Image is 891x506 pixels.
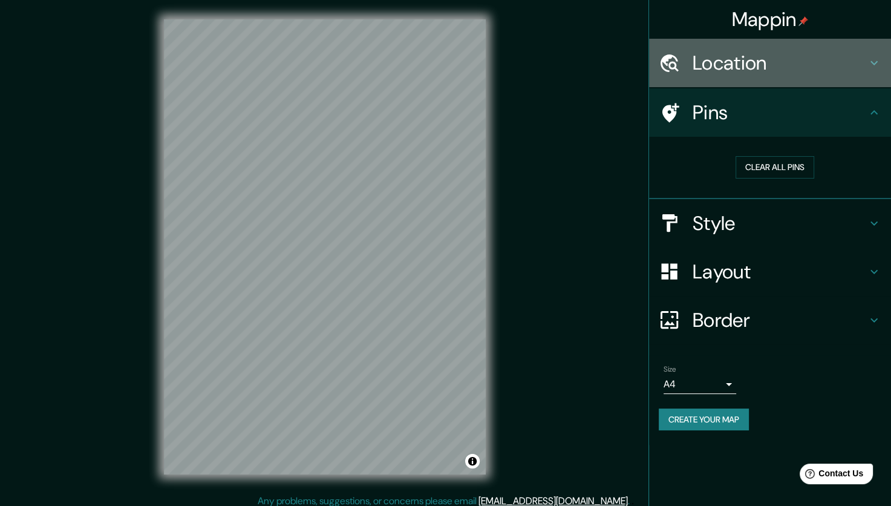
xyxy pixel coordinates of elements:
[659,409,749,431] button: Create your map
[693,100,867,125] h4: Pins
[693,51,867,75] h4: Location
[693,308,867,332] h4: Border
[649,199,891,248] div: Style
[693,211,867,235] h4: Style
[164,19,486,475] canvas: Map
[783,459,878,493] iframe: Help widget launcher
[664,364,676,374] label: Size
[736,156,814,179] button: Clear all pins
[664,375,736,394] div: A4
[798,16,808,26] img: pin-icon.png
[693,260,867,284] h4: Layout
[649,296,891,344] div: Border
[649,88,891,137] div: Pins
[465,454,480,468] button: Toggle attribution
[649,248,891,296] div: Layout
[732,7,809,31] h4: Mappin
[649,39,891,87] div: Location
